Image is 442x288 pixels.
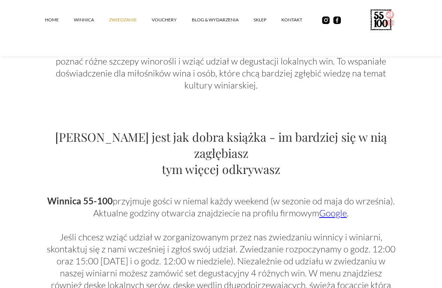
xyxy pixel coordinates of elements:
[319,207,347,219] a: Google
[109,9,152,31] a: ZWIEDZANIE
[45,9,74,31] a: Home
[45,31,397,91] p: Zwiedzanie winnicy to fascynująca przygoda, która pozwala odkryć tajniki produkcji wina i poznać ...
[152,9,192,31] a: vouchery
[192,9,254,31] a: Blog & Wydarzenia
[45,129,397,177] h2: [PERSON_NAME] jest jak dobra książka - im bardziej się w nią zagłębiasz tym więcej odkrywasz
[281,9,317,31] a: kontakt
[47,195,113,206] strong: Winnica 55-100
[254,9,281,31] a: SKLEP
[74,9,109,31] a: winnica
